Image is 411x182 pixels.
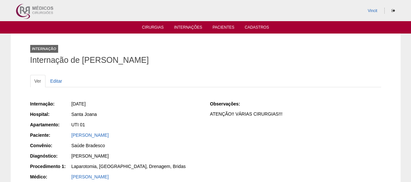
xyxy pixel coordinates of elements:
a: Vincit [368,8,377,13]
div: [PERSON_NAME] [71,153,201,159]
span: [DATE] [71,101,86,106]
div: Laparotomia, [GEOGRAPHIC_DATA], Drenagem, Bridas [71,163,201,170]
a: [PERSON_NAME] [71,174,109,179]
div: Procedimento 1: [30,163,71,170]
h1: Internação de [PERSON_NAME] [30,56,381,64]
div: Diagnóstico: [30,153,71,159]
a: Internações [174,25,202,32]
p: ATENÇÃO!! VÁRIAS CIRURGIAS!!! [210,111,381,117]
div: Apartamento: [30,121,71,128]
div: Observações: [210,101,250,107]
div: Paciente: [30,132,71,138]
a: Cadastros [245,25,269,32]
div: Médico: [30,174,71,180]
i: Sair [392,9,395,13]
a: Editar [46,75,67,87]
div: Santa Joana [71,111,201,118]
a: Cirurgias [142,25,164,32]
div: Convênio: [30,142,71,149]
a: [PERSON_NAME] [71,133,109,138]
div: Saúde Bradesco [71,142,201,149]
div: Internação: [30,101,71,107]
div: Internação [30,45,58,53]
div: Hospital: [30,111,71,118]
a: Pacientes [212,25,234,32]
div: UTI 01 [71,121,201,128]
a: Ver [30,75,45,87]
